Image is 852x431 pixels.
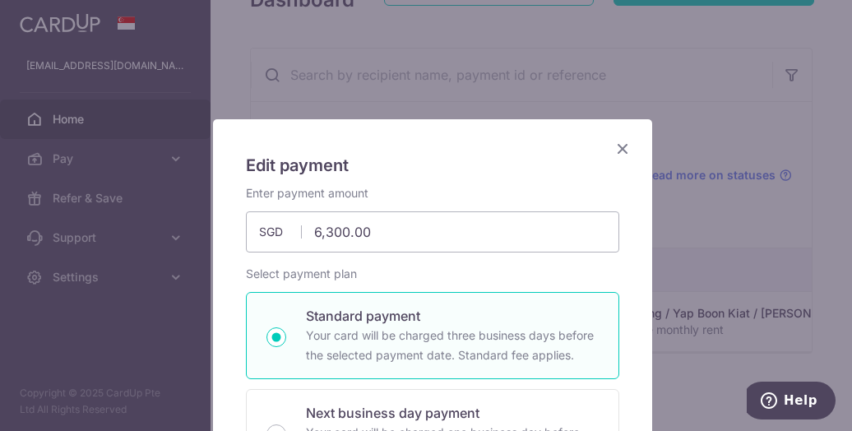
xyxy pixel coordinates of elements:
p: Standard payment [306,306,599,326]
p: Next business day payment [306,403,599,423]
h5: Edit payment [246,152,619,178]
iframe: Opens a widget where you can find more information [747,382,836,423]
label: Select payment plan [246,266,357,282]
p: Your card will be charged three business days before the selected payment date. Standard fee appl... [306,326,599,365]
button: Close [613,139,632,159]
span: SGD [259,224,302,240]
label: Enter payment amount [246,185,368,202]
input: 0.00 [246,211,619,253]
